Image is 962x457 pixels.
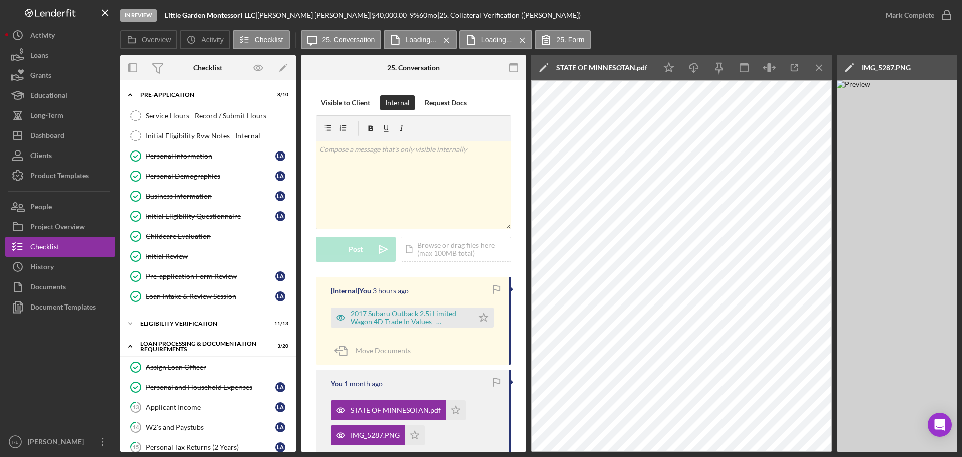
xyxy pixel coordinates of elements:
div: Visible to Client [321,95,370,110]
div: Childcare Evaluation [146,232,290,240]
button: Move Documents [331,338,421,363]
div: IMG_5287.PNG [862,64,911,72]
div: Grants [30,65,51,88]
a: Loans [5,45,115,65]
a: 14W2's and PaystubsLA [125,417,291,437]
div: Project Overview [30,217,85,239]
div: Clients [30,145,52,168]
a: Initial Eligibility QuestionnaireLA [125,206,291,226]
button: Long-Term [5,105,115,125]
label: Loading... [405,36,436,44]
text: RL [12,439,19,445]
button: Checklist [5,237,115,257]
div: Assign Loan Officer [146,363,290,371]
div: Loan Processing & Documentation Requirements [140,341,263,352]
div: L A [275,422,285,432]
label: Checklist [255,36,283,44]
div: Request Docs [425,95,467,110]
div: In Review [120,9,157,22]
div: Document Templates [30,297,96,320]
a: Pre-application Form ReviewLA [125,266,291,286]
div: STATE OF MINNESOTAN.pdf [351,406,441,414]
button: Documents [5,277,115,297]
button: Overview [120,30,177,49]
div: | 25. Collateral Verification ([PERSON_NAME]) [437,11,581,19]
div: 60 mo [419,11,437,19]
button: Post [316,237,396,262]
button: Request Docs [420,95,472,110]
time: 2025-07-29 16:11 [344,380,383,388]
div: Pre-Application [140,92,263,98]
tspan: 14 [133,424,139,430]
div: 11 / 13 [270,321,288,327]
div: 9 % [410,11,419,19]
a: History [5,257,115,277]
button: 2017 Subaru Outback 2.5i Limited Wagon 4D Trade In Values _ [PERSON_NAME] Blue Book.pdf [331,308,494,328]
div: L A [275,382,285,392]
div: IMG_5287.PNG [351,431,400,439]
div: [PERSON_NAME] [25,432,90,454]
div: Eligibility Verification [140,321,263,327]
time: 2025-09-02 17:49 [373,287,409,295]
div: 2017 Subaru Outback 2.5i Limited Wagon 4D Trade In Values _ [PERSON_NAME] Blue Book.pdf [351,310,468,326]
a: Personal and Household ExpensesLA [125,377,291,397]
div: Activity [30,25,55,48]
div: L A [275,271,285,281]
a: Business InformationLA [125,186,291,206]
div: Personal Information [146,152,275,160]
button: Checklist [233,30,290,49]
div: L A [275,291,285,301]
a: Initial Review [125,246,291,266]
label: 25. Conversation [322,36,375,44]
div: STATE OF MINNESOTAN.pdf [556,64,647,72]
div: 8 / 10 [270,92,288,98]
label: Activity [201,36,223,44]
a: Personal DemographicsLA [125,166,291,186]
a: Personal InformationLA [125,146,291,166]
span: Move Documents [356,346,411,355]
div: Service Hours - Record / Submit Hours [146,112,290,120]
label: 25. Form [556,36,584,44]
div: Checklist [193,64,222,72]
div: Open Intercom Messenger [928,413,952,437]
div: Applicant Income [146,403,275,411]
button: Educational [5,85,115,105]
div: Post [349,237,363,262]
div: L A [275,171,285,181]
div: L A [275,191,285,201]
div: [PERSON_NAME] [PERSON_NAME] | [257,11,372,19]
div: L A [275,211,285,221]
button: Project Overview [5,217,115,237]
button: Loading... [459,30,533,49]
a: People [5,197,115,217]
button: Document Templates [5,297,115,317]
div: L A [275,402,285,412]
button: Internal [380,95,415,110]
b: Little Garden Montessori LLC [165,11,255,19]
div: L A [275,442,285,452]
a: Product Templates [5,166,115,186]
div: Business Information [146,192,275,200]
div: Dashboard [30,125,64,148]
a: Childcare Evaluation [125,226,291,246]
div: Documents [30,277,66,299]
div: Loan Intake & Review Session [146,292,275,300]
button: STATE OF MINNESOTAN.pdf [331,400,466,420]
div: You [331,380,343,388]
button: Loading... [384,30,457,49]
div: Personal Demographics [146,172,275,180]
a: Loan Intake & Review SessionLA [125,286,291,307]
a: Clients [5,145,115,166]
button: RL[PERSON_NAME] [5,432,115,452]
div: W2's and Paystubs [146,423,275,431]
tspan: 13 [133,404,139,410]
a: Service Hours - Record / Submit Hours [125,106,291,126]
div: Personal Tax Returns (2 Years) [146,443,275,451]
button: Activity [5,25,115,45]
button: Grants [5,65,115,85]
div: Personal and Household Expenses [146,383,275,391]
